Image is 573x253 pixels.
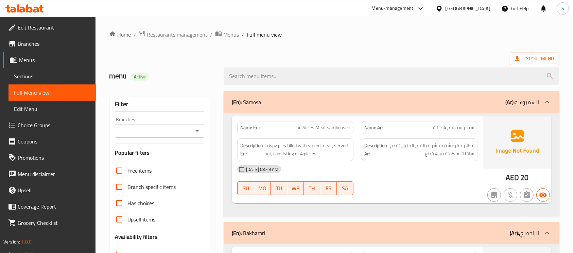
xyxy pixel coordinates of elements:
button: MO [254,181,271,195]
strong: Name En: [240,124,260,131]
h3: Availability filters [115,233,157,241]
p: Samosa [232,98,261,106]
span: 20 [521,171,529,184]
strong: Description Ar: [365,141,387,158]
span: 4 Pieces Meat sambousek [298,124,350,131]
div: Active [131,73,149,81]
span: Branches [18,40,90,48]
span: Edit Restaurant [18,23,90,32]
a: Coverage Report [3,198,96,215]
a: Full Menu View [8,84,96,101]
b: (Ar): [510,228,519,238]
span: WE [290,183,301,193]
button: Not branch specific item [487,188,501,202]
div: Filter [115,97,204,112]
button: FR [320,181,337,195]
span: Menus [223,31,239,39]
button: Available [536,188,550,202]
a: Edit Restaurant [3,19,96,36]
span: Crispy pies filled with spiced meat, served hot, consisting of 4 pieces [264,141,350,158]
strong: Name Ar: [365,124,383,131]
span: Coverage Report [18,202,90,211]
h2: menu [109,71,215,81]
a: Coupons [3,133,96,150]
span: TH [307,183,318,193]
button: TU [271,181,287,195]
a: Menus [215,30,239,39]
span: Upsell [18,186,90,194]
span: Has choices [127,199,154,207]
div: (En): Samosa(Ar):السمبوسه [224,113,559,217]
p: الباخمري [510,229,539,237]
a: Sections [8,68,96,84]
span: SU [240,183,251,193]
b: (En): [232,97,242,107]
input: search [224,67,559,85]
span: Export Menu [515,55,554,63]
a: Upsell [3,182,96,198]
a: Restaurants management [139,30,207,39]
li: / [242,31,244,39]
span: SA [340,183,351,193]
span: S [561,5,564,12]
span: فطائر مقرمشة محشوة باللحم المتبل، تقدم ساخنة ومكونة من4 قطع [389,141,474,158]
a: Grocery Checklist [3,215,96,231]
button: SA [337,181,353,195]
li: / [134,31,136,39]
span: Edit Menu [14,105,90,113]
div: Menu-management [372,4,414,13]
button: Open [192,126,202,136]
span: Promotions [18,154,90,162]
span: Export Menu [510,53,559,65]
span: MO [257,183,268,193]
span: Branch specific items [127,183,176,191]
span: Menu disclaimer [18,170,90,178]
img: Ae5nvW7+0k+MAAAAAElFTkSuQmCC [483,116,551,169]
div: [GEOGRAPHIC_DATA] [446,5,490,12]
button: SU [237,181,254,195]
span: 1.0.0 [21,237,32,246]
button: Not has choices [520,188,534,202]
span: AED [506,171,519,184]
span: Full menu view [247,31,282,39]
span: [DATE] 08:49 AM [243,166,281,173]
span: Coupons [18,137,90,145]
div: (En): Samosa(Ar):السمبوسه [224,91,559,113]
span: Upsell items [127,215,155,223]
div: (En): Bakhamri(Ar):الباخمري [224,222,559,244]
span: TU [273,183,284,193]
p: Bakhamri [232,229,265,237]
a: Home [109,31,131,39]
a: Menus [3,52,96,68]
span: Sections [14,72,90,80]
button: WE [287,181,304,195]
button: TH [304,181,320,195]
span: Full Menu View [14,89,90,97]
h3: Popular filters [115,149,204,157]
button: Purchased item [504,188,517,202]
span: Grocery Checklist [18,219,90,227]
a: Promotions [3,150,96,166]
b: (En): [232,228,242,238]
span: Restaurants management [147,31,207,39]
a: Edit Menu [8,101,96,117]
b: (Ar): [505,97,515,107]
span: FR [323,183,334,193]
span: Free items [127,167,152,175]
a: Menu disclaimer [3,166,96,182]
span: Choice Groups [18,121,90,129]
li: / [210,31,212,39]
span: Active [131,74,149,80]
a: Choice Groups [3,117,96,133]
span: Menus [19,56,90,64]
p: السمبوسه [505,98,539,106]
nav: breadcrumb [109,30,559,39]
a: Branches [3,36,96,52]
strong: Description En: [240,141,263,158]
span: سمبوسه لحم 4 حبات [433,124,474,131]
span: Version: [3,237,20,246]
